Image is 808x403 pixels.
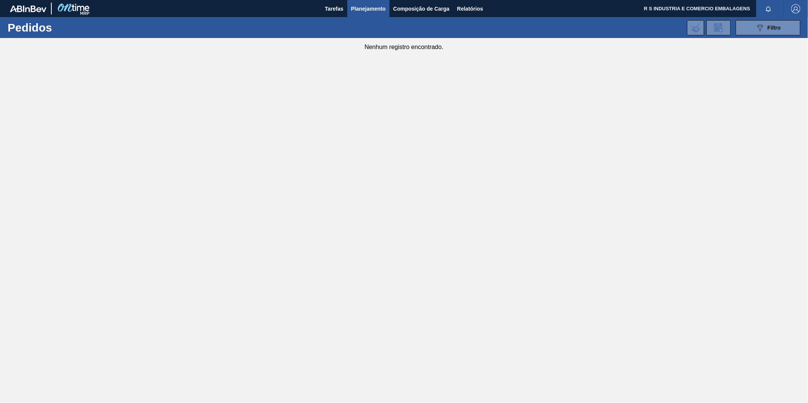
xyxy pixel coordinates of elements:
[8,23,123,32] h1: Pedidos
[325,4,344,13] span: Tarefas
[768,25,781,31] span: Filtro
[736,20,800,35] button: Filtro
[687,20,704,35] div: Importar Negociações dos Pedidos
[351,4,386,13] span: Planejamento
[706,20,731,35] div: Solicitação de Revisão de Pedidos
[457,4,483,13] span: Relatórios
[756,3,781,14] button: Notificações
[393,4,450,13] span: Composição de Carga
[791,4,800,13] img: Logout
[10,5,46,12] img: TNhmsLtSVTkK8tSr43FrP2fwEKptu5GPRR3wAAAABJRU5ErkJggg==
